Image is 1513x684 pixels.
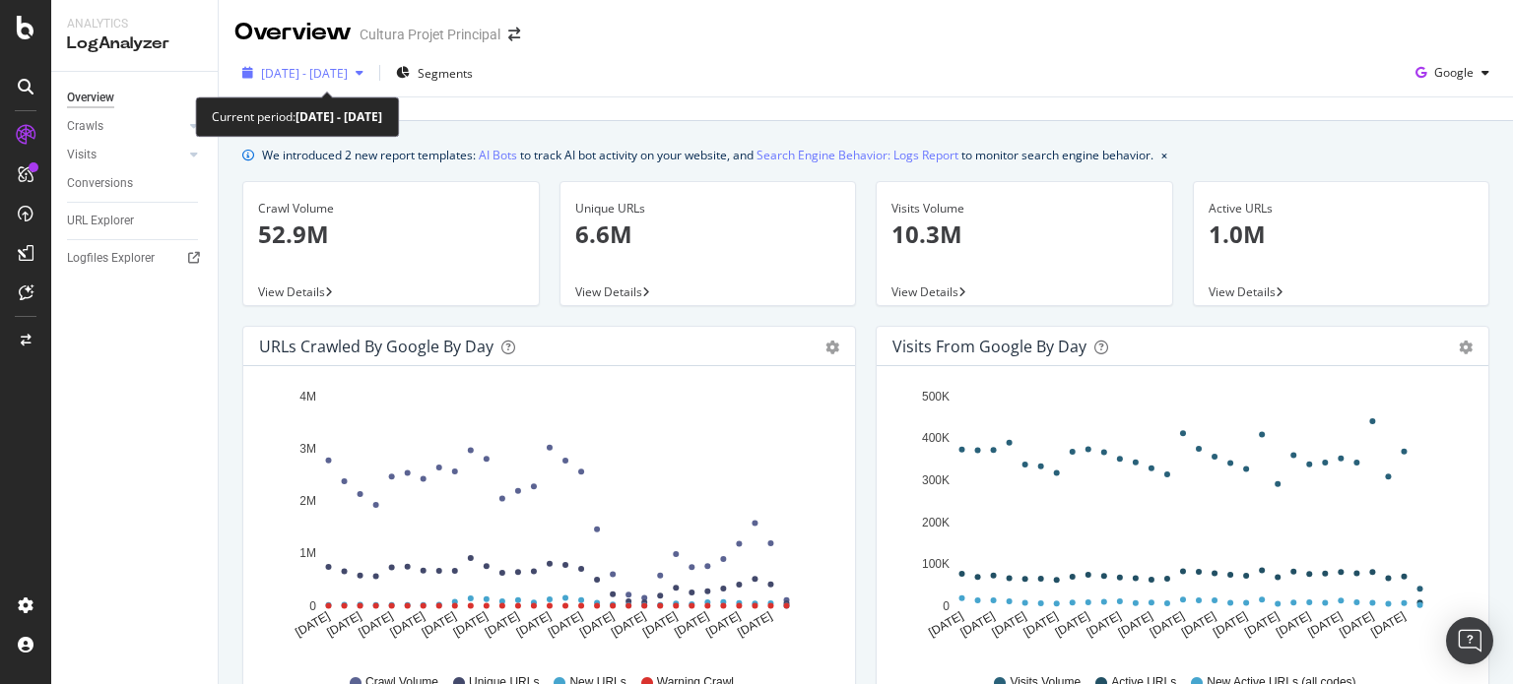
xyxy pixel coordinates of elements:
text: [DATE] [1085,609,1124,640]
text: [DATE] [1242,609,1282,640]
div: Open Intercom Messenger [1446,617,1493,664]
div: Visits Volume [891,200,1157,218]
a: Search Engine Behavior: Logs Report [756,145,958,165]
text: [DATE] [1021,609,1061,640]
text: 400K [922,432,950,446]
text: [DATE] [1305,609,1345,640]
p: 6.6M [575,218,841,251]
a: Crawls [67,116,184,137]
text: 4M [299,390,316,404]
text: [DATE] [420,609,459,640]
a: AI Bots [479,145,517,165]
a: URL Explorer [67,211,204,231]
text: [DATE] [672,609,711,640]
text: 200K [922,516,950,529]
text: 300K [922,473,950,487]
svg: A chart. [892,382,1466,655]
text: [DATE] [293,609,332,640]
text: 2M [299,494,316,508]
a: Logfiles Explorer [67,248,204,269]
a: Overview [67,88,204,108]
text: [DATE] [640,609,680,640]
text: [DATE] [1148,609,1187,640]
text: [DATE] [1368,609,1408,640]
div: Cultura Projet Principal [360,25,500,44]
text: [DATE] [1337,609,1376,640]
b: [DATE] - [DATE] [296,108,382,125]
div: Unique URLs [575,200,841,218]
text: [DATE] [577,609,617,640]
div: Crawls [67,116,103,137]
text: [DATE] [1053,609,1092,640]
a: Conversions [67,173,204,194]
button: [DATE] - [DATE] [234,57,371,89]
text: [DATE] [703,609,743,640]
text: [DATE] [735,609,774,640]
div: Overview [67,88,114,108]
button: Google [1408,57,1497,89]
text: [DATE] [357,609,396,640]
text: 1M [299,547,316,561]
div: Active URLs [1209,200,1475,218]
span: Segments [418,65,473,82]
text: [DATE] [1179,609,1218,640]
a: Visits [67,145,184,165]
div: Visits [67,145,97,165]
div: URL Explorer [67,211,134,231]
p: 10.3M [891,218,1157,251]
span: Google [1434,64,1474,81]
div: LogAnalyzer [67,32,202,55]
div: Current period: [212,105,382,128]
p: 52.9M [258,218,524,251]
span: View Details [891,283,958,300]
text: [DATE] [388,609,428,640]
div: Crawl Volume [258,200,524,218]
div: Overview [234,16,352,49]
div: info banner [242,145,1489,165]
div: Conversions [67,173,133,194]
text: [DATE] [609,609,648,640]
text: [DATE] [483,609,522,640]
text: [DATE] [957,609,997,640]
span: [DATE] - [DATE] [261,65,348,82]
div: gear [825,341,839,354]
text: [DATE] [1211,609,1250,640]
button: close banner [1156,141,1172,169]
div: gear [1459,341,1473,354]
span: View Details [258,283,325,300]
p: 1.0M [1209,218,1475,251]
button: Segments [388,57,481,89]
svg: A chart. [259,382,832,655]
div: We introduced 2 new report templates: to track AI bot activity on your website, and to monitor se... [262,145,1153,165]
text: [DATE] [926,609,965,640]
text: [DATE] [546,609,585,640]
text: 0 [309,599,316,613]
div: URLs Crawled by Google by day [259,337,493,356]
text: 100K [922,557,950,571]
text: [DATE] [514,609,554,640]
text: [DATE] [324,609,363,640]
text: [DATE] [1116,609,1155,640]
span: View Details [1209,283,1276,300]
text: [DATE] [451,609,491,640]
span: View Details [575,283,642,300]
div: Analytics [67,16,202,32]
text: 500K [922,390,950,404]
text: 3M [299,442,316,456]
div: Visits from Google by day [892,337,1086,356]
div: Logfiles Explorer [67,248,155,269]
text: 0 [943,599,950,613]
div: arrow-right-arrow-left [508,28,520,41]
text: [DATE] [990,609,1029,640]
text: [DATE] [1274,609,1313,640]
